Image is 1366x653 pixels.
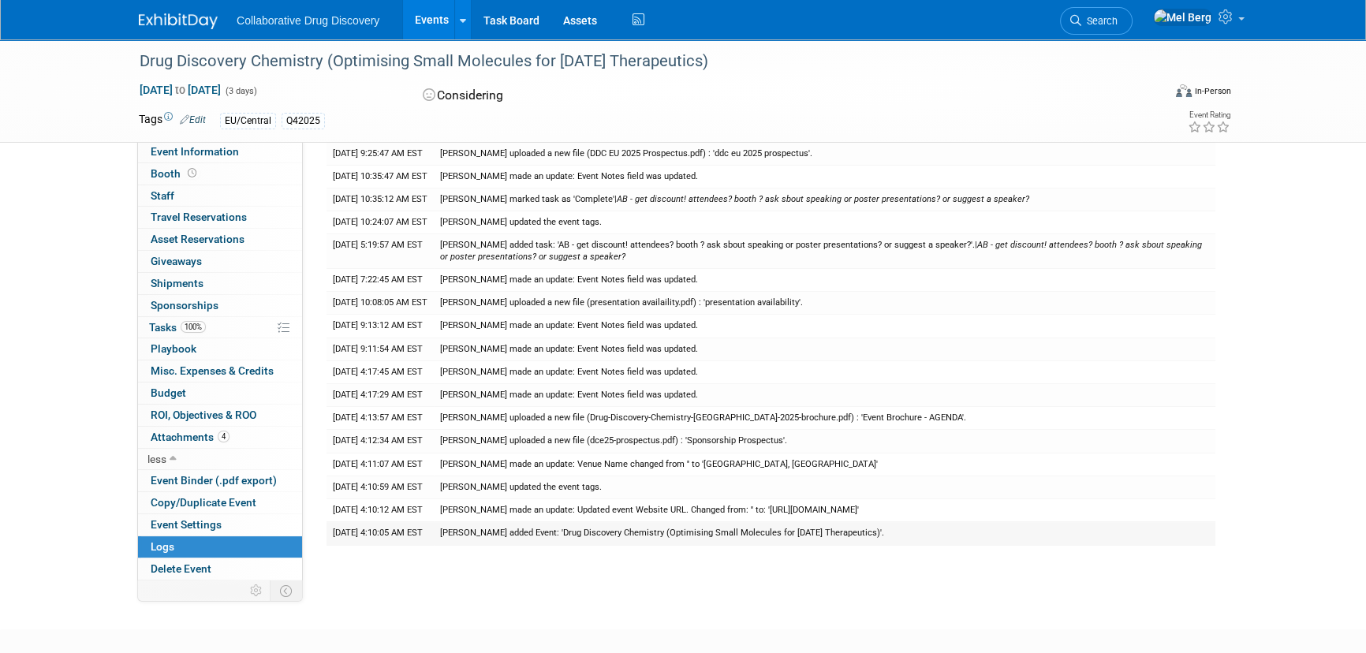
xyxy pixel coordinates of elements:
[138,449,302,470] a: less
[185,167,200,179] span: Booth not reserved yet
[327,453,434,476] td: [DATE] 4:11:07 AM EST
[138,360,302,382] a: Misc. Expenses & Credits
[151,189,174,202] span: Staff
[243,580,271,601] td: Personalize Event Tab Strip
[138,338,302,360] a: Playbook
[139,83,222,97] span: [DATE] [DATE]
[440,240,1202,261] i: AB - get discount! attendees? booth ? ask sbout speaking or poster presentations? or suggest a sp...
[434,188,1215,211] td: [PERSON_NAME] marked task as 'Complete'
[224,86,257,96] span: (3 days)
[138,492,302,513] a: Copy/Duplicate Event
[434,143,1215,166] td: [PERSON_NAME] uploaded a new file (DDC EU 2025 Prospectus.pdf) : 'ddc eu 2025 prospectus'.
[138,229,302,250] a: Asset Reservations
[138,536,302,558] a: Logs
[138,317,302,338] a: Tasks100%
[138,207,302,228] a: Travel Reservations
[327,188,434,211] td: [DATE] 10:35:12 AM EST
[151,431,230,443] span: Attachments
[138,427,302,448] a: Attachments4
[138,185,302,207] a: Staff
[151,562,211,575] span: Delete Event
[434,476,1215,498] td: [PERSON_NAME] updated the event tags.
[180,114,206,125] a: Edit
[138,251,302,272] a: Giveaways
[1176,84,1192,97] img: Format-Inperson.png
[1069,82,1231,106] div: Event Format
[418,82,767,110] div: Considering
[237,14,379,27] span: Collaborative Drug Discovery
[151,342,196,355] span: Playbook
[138,470,302,491] a: Event Binder (.pdf export)
[327,268,434,291] td: [DATE] 7:22:45 AM EST
[138,295,302,316] a: Sponsorships
[1153,9,1212,26] img: Mel Berg
[138,514,302,535] a: Event Settings
[327,522,434,545] td: [DATE] 4:10:05 AM EST
[151,299,218,312] span: Sponsorships
[151,233,244,245] span: Asset Reservations
[271,580,303,601] td: Toggle Event Tabs
[218,431,230,442] span: 4
[434,268,1215,291] td: [PERSON_NAME] made an update: Event Notes field was updated.
[151,211,247,223] span: Travel Reservations
[434,522,1215,545] td: [PERSON_NAME] added Event: 'Drug Discovery Chemistry (Optimising Small Molecules for [DATE] Thera...
[434,165,1215,188] td: [PERSON_NAME] made an update: Event Notes field was updated.
[434,338,1215,360] td: [PERSON_NAME] made an update: Event Notes field was updated.
[327,476,434,498] td: [DATE] 4:10:59 AM EST
[434,360,1215,383] td: [PERSON_NAME] made an update: Event Notes field was updated.
[138,163,302,185] a: Booth
[327,315,434,338] td: [DATE] 9:13:12 AM EST
[614,194,1029,204] span: |
[327,360,434,383] td: [DATE] 4:17:45 AM EST
[138,382,302,404] a: Budget
[327,499,434,522] td: [DATE] 4:10:12 AM EST
[220,113,276,129] div: EU/Central
[151,409,256,421] span: ROI, Objectives & ROO
[434,234,1215,268] td: [PERSON_NAME] added task: 'AB - get discount! attendees? booth ? ask sbout speaking or poster pre...
[151,540,174,553] span: Logs
[1194,85,1231,97] div: In-Person
[151,496,256,509] span: Copy/Duplicate Event
[327,292,434,315] td: [DATE] 10:08:05 AM EST
[434,292,1215,315] td: [PERSON_NAME] uploaded a new file (presentation availaility.pdf) : 'presentation availability'.
[138,141,302,162] a: Event Information
[151,145,239,158] span: Event Information
[1188,111,1230,119] div: Event Rating
[327,407,434,430] td: [DATE] 4:13:57 AM EST
[327,234,434,268] td: [DATE] 5:19:57 AM EST
[617,194,1029,204] i: AB - get discount! attendees? booth ? ask sbout speaking or poster presentations? or suggest a sp...
[139,111,206,129] td: Tags
[327,430,434,453] td: [DATE] 4:12:34 AM EST
[138,405,302,426] a: ROI, Objectives & ROO
[1060,7,1133,35] a: Search
[139,13,218,29] img: ExhibitDay
[134,47,1138,76] div: Drug Discovery Chemistry (Optimising Small Molecules for [DATE] Therapeutics)
[151,518,222,531] span: Event Settings
[138,558,302,580] a: Delete Event
[282,113,325,129] div: Q42025
[434,211,1215,234] td: [PERSON_NAME] updated the event tags.
[327,165,434,188] td: [DATE] 10:35:47 AM EST
[151,474,277,487] span: Event Binder (.pdf export)
[1081,15,1118,27] span: Search
[138,273,302,294] a: Shipments
[434,430,1215,453] td: [PERSON_NAME] uploaded a new file (dce25-prospectus.pdf) : 'Sponsorship Prospectus'.
[327,143,434,166] td: [DATE] 9:25:47 AM EST
[434,453,1215,476] td: [PERSON_NAME] made an update: Venue Name changed from '' to '[GEOGRAPHIC_DATA], [GEOGRAPHIC_DATA]'
[434,407,1215,430] td: [PERSON_NAME] uploaded a new file (Drug-Discovery-Chemistry-[GEOGRAPHIC_DATA]-2025-brochure.pdf) ...
[151,277,203,289] span: Shipments
[149,321,206,334] span: Tasks
[151,364,274,377] span: Misc. Expenses & Credits
[151,255,202,267] span: Giveaways
[434,384,1215,407] td: [PERSON_NAME] made an update: Event Notes field was updated.
[173,84,188,96] span: to
[327,338,434,360] td: [DATE] 9:11:54 AM EST
[434,315,1215,338] td: [PERSON_NAME] made an update: Event Notes field was updated.
[151,386,186,399] span: Budget
[440,240,1202,261] span: |
[151,167,200,180] span: Booth
[181,321,206,333] span: 100%
[434,499,1215,522] td: [PERSON_NAME] made an update: Updated event Website URL. Changed from: '' to: '[URL][DOMAIN_NAME]'
[327,211,434,234] td: [DATE] 10:24:07 AM EST
[327,384,434,407] td: [DATE] 4:17:29 AM EST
